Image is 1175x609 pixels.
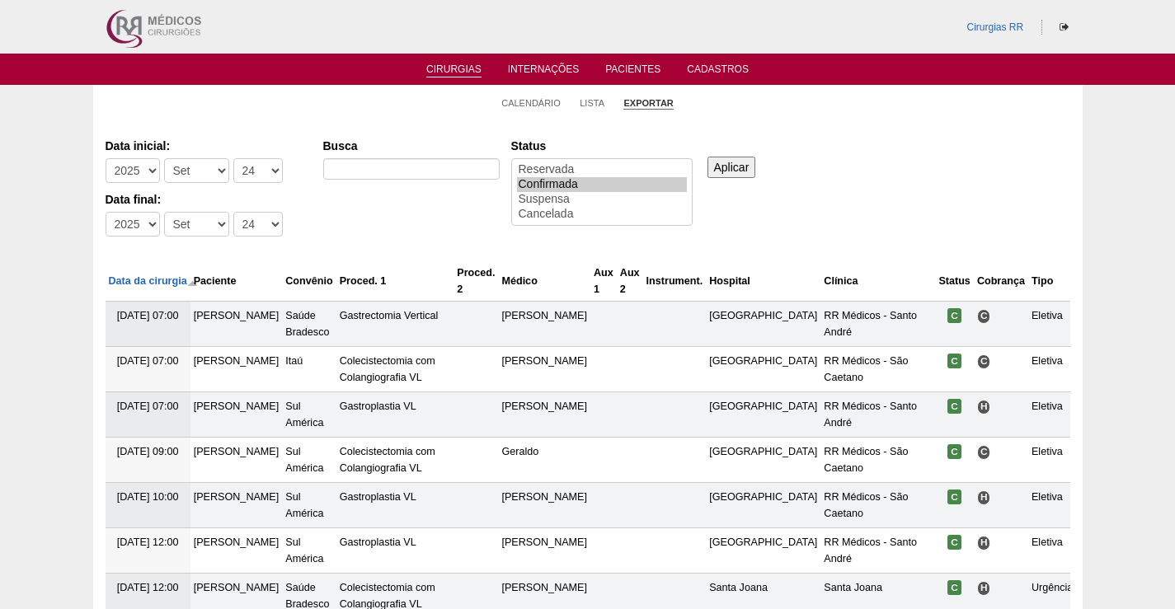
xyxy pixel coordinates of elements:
td: RR Médicos - São Caetano [820,347,935,392]
td: Itaú [282,347,336,392]
th: Paciente [190,261,283,302]
span: Confirmada [947,535,961,550]
td: Eletiva [1028,392,1076,438]
span: Hospital [977,490,991,504]
td: Eletiva [1028,483,1076,528]
td: Gastroplastia VL [336,392,454,438]
td: [PERSON_NAME] [498,483,590,528]
td: [GEOGRAPHIC_DATA] [706,392,820,438]
span: Confirmada [947,399,961,414]
td: Eletiva [1028,438,1076,483]
span: [DATE] 07:00 [117,310,179,321]
td: RR Médicos - Santo André [820,302,935,347]
td: RR Médicos - Santo André [820,528,935,574]
td: [PERSON_NAME] [190,302,283,347]
span: [DATE] 12:00 [117,536,179,548]
td: Sul América [282,438,336,483]
option: Reservada [517,162,687,177]
td: [GEOGRAPHIC_DATA] [706,302,820,347]
span: Consultório [977,445,991,459]
span: [DATE] 07:00 [117,401,179,412]
th: Tipo [1028,261,1076,302]
th: Convênio [282,261,336,302]
td: [PERSON_NAME] [190,483,283,528]
td: Sul América [282,528,336,574]
input: Digite os termos que você deseja procurar. [323,158,500,180]
span: Confirmada [947,308,961,323]
td: Colecistectomia com Colangiografia VL [336,438,454,483]
td: Sul América [282,392,336,438]
span: [DATE] 10:00 [117,491,179,503]
span: Hospital [977,581,991,595]
a: Lista [580,97,604,109]
a: Internações [508,63,580,80]
span: Confirmada [947,580,961,595]
td: [PERSON_NAME] [498,528,590,574]
a: Cirurgias [426,63,482,77]
span: Confirmada [947,490,961,504]
td: [PERSON_NAME] [190,528,283,574]
td: [GEOGRAPHIC_DATA] [706,483,820,528]
th: Proced. 1 [336,261,454,302]
th: Clínica [820,261,935,302]
a: Cadastros [687,63,749,80]
td: [GEOGRAPHIC_DATA] [706,347,820,392]
td: Gastroplastia VL [336,528,454,574]
span: Confirmada [947,354,961,368]
td: RR Médicos - São Caetano [820,483,935,528]
a: Exportar [623,97,673,110]
td: Gastrectomia Vertical [336,302,454,347]
th: Médico [498,261,590,302]
td: [GEOGRAPHIC_DATA] [706,528,820,574]
td: Saúde Bradesco [282,302,336,347]
option: Cancelada [517,207,687,222]
span: Consultório [977,354,991,368]
label: Data inicial: [106,138,307,154]
td: [PERSON_NAME] [498,302,590,347]
th: Cobrança [974,261,1028,302]
label: Busca [323,138,500,154]
td: Geraldo [498,438,590,483]
td: [PERSON_NAME] [190,392,283,438]
td: Colecistectomia com Colangiografia VL [336,347,454,392]
td: Eletiva [1028,528,1076,574]
span: Confirmada [947,444,961,459]
option: Confirmada [517,177,687,192]
th: Status [935,261,974,302]
label: Data final: [106,191,307,208]
span: [DATE] 09:00 [117,446,179,457]
span: Hospital [977,536,991,550]
a: Calendário [501,97,561,109]
span: [DATE] 07:00 [117,355,179,367]
td: RR Médicos - São Caetano [820,438,935,483]
td: Sul América [282,483,336,528]
th: Hospital [706,261,820,302]
i: Sair [1060,22,1069,32]
span: [DATE] 12:00 [117,582,179,593]
td: [PERSON_NAME] [190,347,283,392]
a: Pacientes [605,63,660,80]
td: RR Médicos - Santo André [820,392,935,438]
span: Consultório [977,309,991,323]
a: Cirurgias RR [966,21,1023,33]
span: Hospital [977,400,991,414]
label: Status [511,138,693,154]
td: Eletiva [1028,302,1076,347]
option: Suspensa [517,192,687,207]
td: Gastroplastia VL [336,483,454,528]
th: Instrument. [643,261,707,302]
td: [PERSON_NAME] [498,392,590,438]
img: ordem decrescente [187,277,198,288]
td: [PERSON_NAME] [498,347,590,392]
th: Proced. 2 [454,261,498,302]
td: [GEOGRAPHIC_DATA] [706,438,820,483]
td: [PERSON_NAME] [190,438,283,483]
th: Aux 2 [617,261,643,302]
input: Aplicar [707,157,756,178]
a: Data da cirurgia [109,275,198,287]
td: Eletiva [1028,347,1076,392]
th: Aux 1 [590,261,617,302]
